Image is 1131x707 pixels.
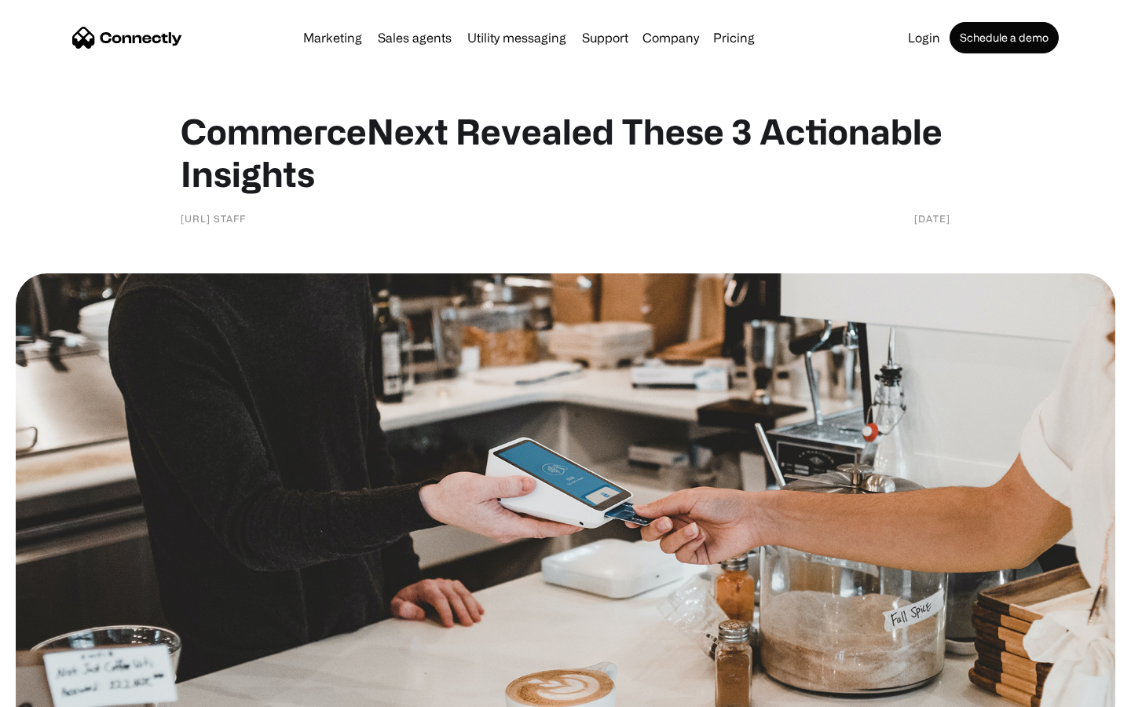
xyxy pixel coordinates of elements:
[902,31,946,44] a: Login
[372,31,458,44] a: Sales agents
[707,31,761,44] a: Pricing
[16,680,94,702] aside: Language selected: English
[950,22,1059,53] a: Schedule a demo
[914,211,950,226] div: [DATE]
[31,680,94,702] ul: Language list
[642,27,699,49] div: Company
[461,31,573,44] a: Utility messaging
[181,211,246,226] div: [URL] Staff
[297,31,368,44] a: Marketing
[576,31,635,44] a: Support
[181,110,950,195] h1: CommerceNext Revealed These 3 Actionable Insights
